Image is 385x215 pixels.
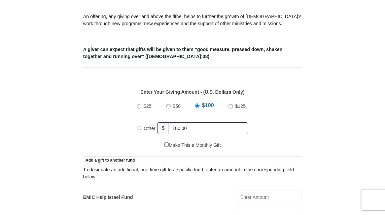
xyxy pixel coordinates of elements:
input: Make This a Monthly Gift [164,142,169,147]
input: Other Amount [169,122,248,134]
span: Other [144,126,155,131]
label: EMIC Help Israel Fund [83,194,133,201]
strong: Enter Your Giving Amount - (U.S. Dollars Only) [140,89,244,95]
span: $50 [173,103,181,109]
span: $125 [235,103,246,109]
span: $100 [202,102,214,108]
span: $ [157,122,169,134]
input: Enter Amount [238,190,302,205]
span: Add a gift to another fund [83,158,135,163]
div: To designate an additional, one-time gift to a specific fund, enter an amount in the correspondin... [83,166,302,180]
span: $25 [144,103,151,109]
p: An offering, any giving over and above the tithe, helps to further the growth of [DEMOGRAPHIC_DAT... [83,13,302,27]
label: Make This a Monthly Gift [164,142,221,149]
b: A giver can expect that gifts will be given to them “good measure, pressed down, shaken together ... [83,47,282,59]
